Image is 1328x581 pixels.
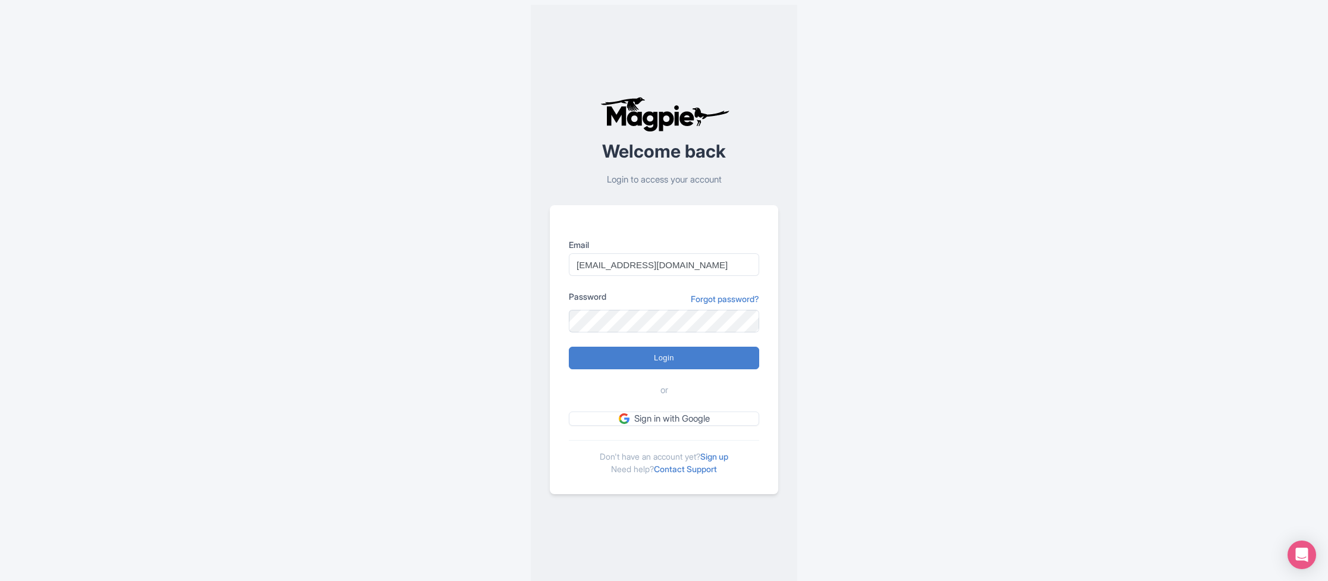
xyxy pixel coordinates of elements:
[569,253,759,276] input: you@example.com
[597,96,731,132] img: logo-ab69f6fb50320c5b225c76a69d11143b.png
[569,290,606,303] label: Password
[550,173,778,187] p: Login to access your account
[569,347,759,369] input: Login
[569,440,759,475] div: Don't have an account yet? Need help?
[619,413,629,424] img: google.svg
[569,412,759,426] a: Sign in with Google
[550,142,778,161] h2: Welcome back
[660,384,668,397] span: or
[569,238,759,251] label: Email
[691,293,759,305] a: Forgot password?
[700,451,728,461] a: Sign up
[1288,541,1316,569] div: Open Intercom Messenger
[654,464,717,474] a: Contact Support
